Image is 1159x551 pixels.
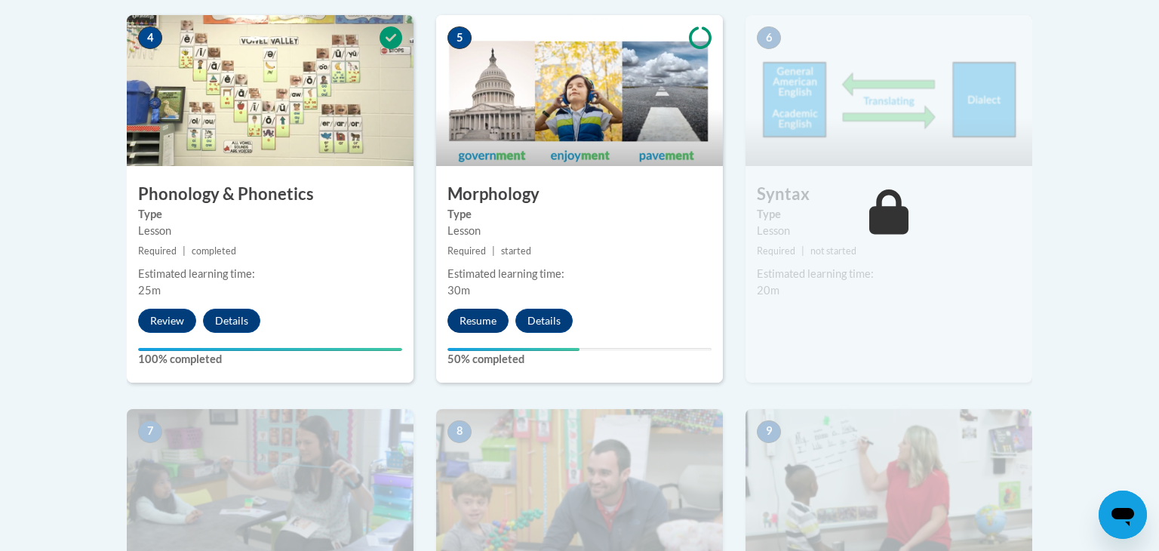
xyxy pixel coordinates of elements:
[447,351,712,368] label: 50% completed
[447,26,472,49] span: 5
[138,309,196,333] button: Review
[436,183,723,206] h3: Morphology
[757,206,1021,223] label: Type
[757,245,795,257] span: Required
[138,348,402,351] div: Your progress
[810,245,856,257] span: not started
[447,223,712,239] div: Lesson
[757,284,779,297] span: 20m
[447,309,509,333] button: Resume
[801,245,804,257] span: |
[138,420,162,443] span: 7
[183,245,186,257] span: |
[447,284,470,297] span: 30m
[447,420,472,443] span: 8
[138,223,402,239] div: Lesson
[138,351,402,368] label: 100% completed
[138,26,162,49] span: 4
[492,245,495,257] span: |
[757,420,781,443] span: 9
[138,206,402,223] label: Type
[501,245,531,257] span: started
[138,266,402,282] div: Estimated learning time:
[138,284,161,297] span: 25m
[757,223,1021,239] div: Lesson
[447,206,712,223] label: Type
[447,245,486,257] span: Required
[757,26,781,49] span: 6
[746,183,1032,206] h3: Syntax
[1099,491,1147,539] iframe: Button to launch messaging window
[515,309,573,333] button: Details
[192,245,236,257] span: completed
[757,266,1021,282] div: Estimated learning time:
[746,15,1032,166] img: Course Image
[127,15,413,166] img: Course Image
[436,15,723,166] img: Course Image
[447,348,579,351] div: Your progress
[447,266,712,282] div: Estimated learning time:
[203,309,260,333] button: Details
[138,245,177,257] span: Required
[127,183,413,206] h3: Phonology & Phonetics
